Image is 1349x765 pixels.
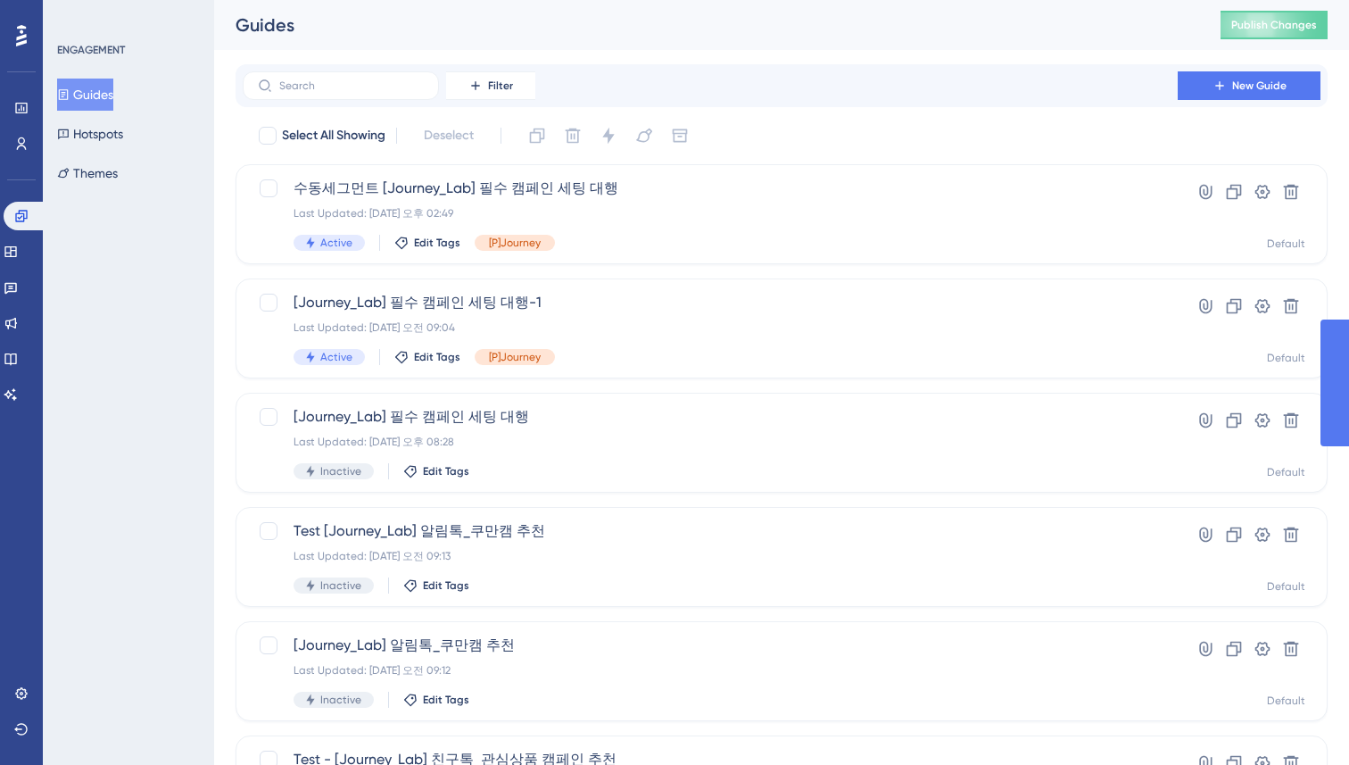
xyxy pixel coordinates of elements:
[1267,579,1305,594] div: Default
[489,236,541,250] span: [P]Journey
[294,435,1127,449] div: Last Updated: [DATE] 오후 08:28
[320,350,352,364] span: Active
[403,464,469,478] button: Edit Tags
[294,178,1127,199] span: 수동세그먼트 [Journey_Lab] 필수 캠페인 세팅 대행
[423,693,469,707] span: Edit Tags
[414,350,460,364] span: Edit Tags
[403,693,469,707] button: Edit Tags
[1178,71,1320,100] button: New Guide
[489,350,541,364] span: [P]Journey
[294,663,1127,678] div: Last Updated: [DATE] 오전 09:12
[424,125,474,146] span: Deselect
[1267,694,1305,708] div: Default
[294,520,1127,542] span: Test [Journey_Lab] 알림톡_쿠만캠 추천
[57,118,123,150] button: Hotspots
[320,693,361,707] span: Inactive
[1267,237,1305,251] div: Default
[394,236,460,250] button: Edit Tags
[394,350,460,364] button: Edit Tags
[57,43,125,57] div: ENGAGEMENT
[282,125,385,146] span: Select All Showing
[1221,11,1328,39] button: Publish Changes
[446,71,535,100] button: Filter
[423,578,469,593] span: Edit Tags
[57,157,118,189] button: Themes
[294,549,1127,563] div: Last Updated: [DATE] 오전 09:13
[488,79,513,93] span: Filter
[1231,18,1317,32] span: Publish Changes
[1267,351,1305,365] div: Default
[320,464,361,478] span: Inactive
[1274,694,1328,748] iframe: UserGuiding AI Assistant Launcher
[414,236,460,250] span: Edit Tags
[294,292,1127,313] span: [Journey_Lab] 필수 캠페인 세팅 대행-1
[403,578,469,593] button: Edit Tags
[1232,79,1287,93] span: New Guide
[408,120,490,152] button: Deselect
[1267,465,1305,479] div: Default
[320,236,352,250] span: Active
[294,320,1127,335] div: Last Updated: [DATE] 오전 09:04
[236,12,1176,37] div: Guides
[294,406,1127,428] span: [Journey_Lab] 필수 캠페인 세팅 대행
[279,79,424,92] input: Search
[294,635,1127,656] span: [Journey_Lab] 알림톡_쿠만캠 추천
[320,578,361,593] span: Inactive
[423,464,469,478] span: Edit Tags
[57,79,113,111] button: Guides
[294,206,1127,220] div: Last Updated: [DATE] 오후 02:49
